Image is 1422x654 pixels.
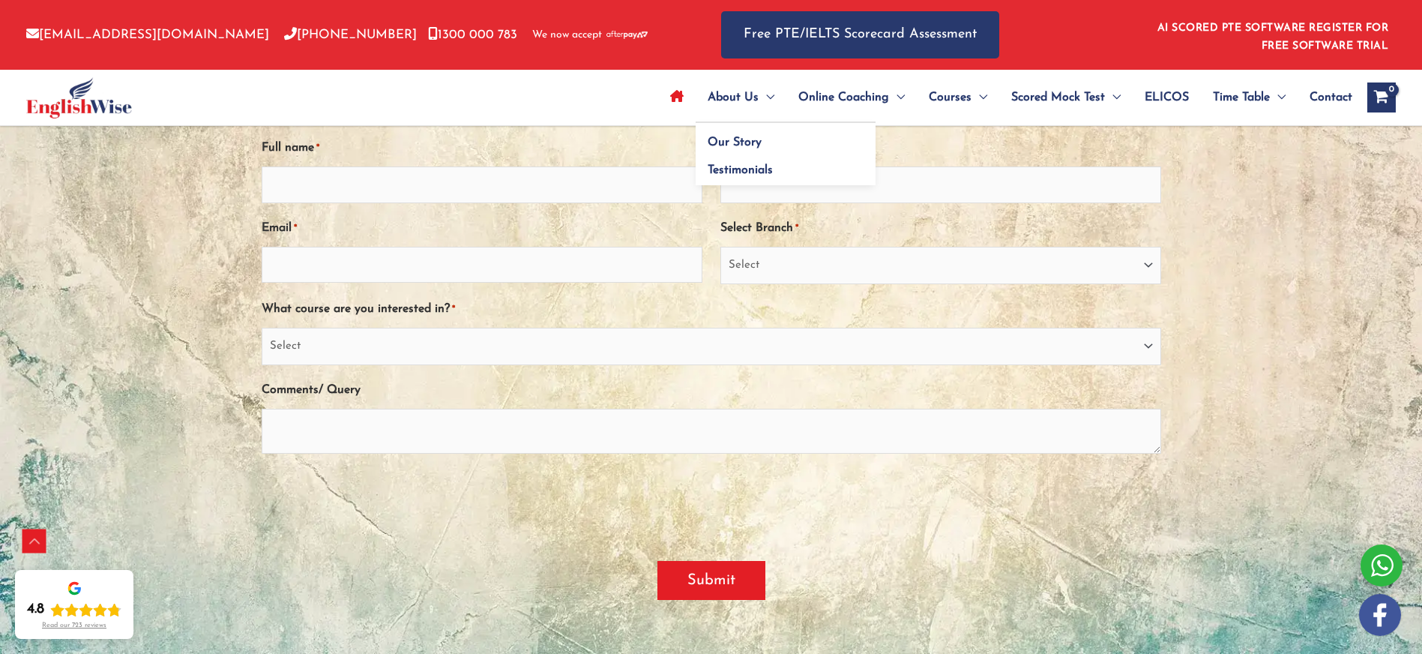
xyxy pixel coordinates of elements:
[1359,594,1401,636] img: white-facebook.png
[1298,71,1352,124] a: Contact
[708,136,762,148] span: Our Story
[26,28,269,41] a: [EMAIL_ADDRESS][DOMAIN_NAME]
[262,378,361,403] label: Comments/ Query
[284,28,417,41] a: [PHONE_NUMBER]
[798,71,889,124] span: Online Coaching
[262,216,297,241] label: Email
[917,71,999,124] a: CoursesMenu Toggle
[1011,71,1105,124] span: Scored Mock Test
[929,71,971,124] span: Courses
[696,71,786,124] a: About UsMenu Toggle
[1105,71,1121,124] span: Menu Toggle
[262,136,319,160] label: Full name
[658,71,1352,124] nav: Site Navigation: Main Menu
[696,123,876,151] a: Our Story
[428,28,517,41] a: 1300 000 783
[262,475,489,534] iframe: reCAPTCHA
[696,151,876,186] a: Testimonials
[262,297,455,322] label: What course are you interested in?
[26,77,132,118] img: cropped-ew-logo
[1133,71,1201,124] a: ELICOS
[708,71,759,124] span: About Us
[606,31,648,39] img: Afterpay-Logo
[27,601,44,619] div: 4.8
[999,71,1133,124] a: Scored Mock TestMenu Toggle
[1157,22,1389,52] a: AI SCORED PTE SOFTWARE REGISTER FOR FREE SOFTWARE TRIAL
[1310,71,1352,124] span: Contact
[1145,71,1189,124] span: ELICOS
[532,28,602,43] span: We now accept
[889,71,905,124] span: Menu Toggle
[708,164,773,176] span: Testimonials
[1367,82,1396,112] a: View Shopping Cart, empty
[1213,71,1270,124] span: Time Table
[759,71,774,124] span: Menu Toggle
[1148,10,1396,59] aside: Header Widget 1
[1201,71,1298,124] a: Time TableMenu Toggle
[786,71,917,124] a: Online CoachingMenu Toggle
[657,561,765,600] input: Submit
[42,622,106,630] div: Read our 723 reviews
[721,11,999,58] a: Free PTE/IELTS Scorecard Assessment
[971,71,987,124] span: Menu Toggle
[1270,71,1286,124] span: Menu Toggle
[720,216,798,241] label: Select Branch
[27,601,121,619] div: Rating: 4.8 out of 5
